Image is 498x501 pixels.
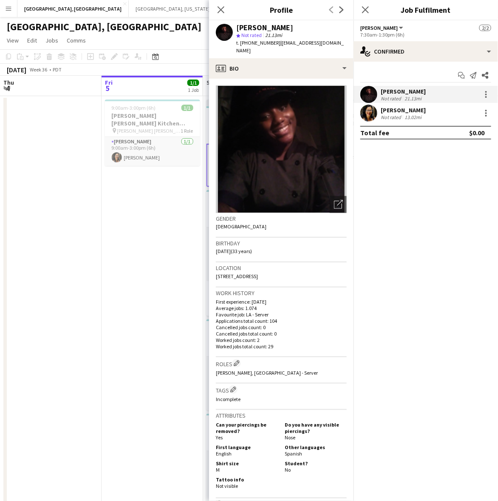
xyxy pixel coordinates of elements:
app-card-role: LA - Server4I1A9/121:45pm-11:30pm (9h45m)[PERSON_NAME][PERSON_NAME] [207,281,302,448]
p: Cancelled jobs total count: 0 [216,330,347,337]
span: 1 Role [181,128,193,134]
a: Edit [24,35,40,46]
app-job-card: 4:00pm-11:00pm (7h)3/3LA - [PERSON_NAME] Club - PM - [DATE] [PERSON_NAME] Club1 RoleLA - Server3/... [207,319,302,410]
span: 5 [104,83,113,93]
span: 21.13mi [263,32,284,38]
p: Applications total count: 104 [216,318,347,324]
button: [PERSON_NAME] [360,25,405,31]
a: View [3,35,22,46]
span: [STREET_ADDRESS] [216,273,258,279]
app-job-card: Updated7:30am-1:30pm (6h)2/2[PERSON_NAME] [PERSON_NAME] Kitchen [DATE] [PERSON_NAME] [PERSON_NAME... [207,100,302,187]
span: English [216,450,232,457]
img: Crew avatar or photo [216,85,347,213]
div: [PERSON_NAME] [381,88,426,95]
h3: LA - [PERSON_NAME] Club - PM - [DATE] [207,332,302,347]
span: Spanish [285,450,302,457]
div: Not rated [381,95,403,102]
app-card-role: LA - Server3/34:00pm-11:00pm (7h)![PERSON_NAME][PERSON_NAME]![PERSON_NAME] [207,357,302,410]
span: 1/1 [187,80,199,86]
span: Sat [207,79,216,86]
div: Not rated [381,114,403,120]
span: Not visible [216,483,238,489]
div: 13.02mi [403,114,423,120]
h3: Profile [209,4,354,15]
h5: First language [216,444,278,450]
p: Incomplete [216,396,347,402]
span: Nose [285,434,295,441]
div: PDT [53,66,62,73]
span: t. [PHONE_NUMBER] [236,40,280,46]
h3: Attributes [216,412,347,419]
div: Total fee [360,128,389,137]
div: 1 Job [188,87,199,93]
a: Comms [63,35,89,46]
div: Open photos pop-in [330,196,347,213]
p: First experience: [DATE] [216,299,347,305]
p: Favourite job: LA - Server [216,311,347,318]
span: [PERSON_NAME], [GEOGRAPHIC_DATA] - Server [216,370,318,376]
div: [DATE] [7,65,26,74]
app-job-card: 9:00am-3:00pm (6h)1/1[PERSON_NAME] [PERSON_NAME] Kitchen [DATE] [PERSON_NAME] [PERSON_NAME] Cater... [105,100,200,166]
span: Yes [216,434,223,441]
span: [DATE] (33 years) [216,248,252,254]
button: [GEOGRAPHIC_DATA], [GEOGRAPHIC_DATA] [17,0,129,17]
span: Edit [27,37,37,44]
app-card-role: LA - Bartender5A3/31:45pm-10:00pm (8h15m)[PERSON_NAME]ric st [PERSON_NAME][PERSON_NAME] [207,228,302,281]
span: 2/2 [479,25,491,31]
h3: Tags [216,385,347,394]
div: [PERSON_NAME] [236,24,293,31]
h5: Shirt size [216,460,278,467]
span: No [285,467,291,473]
span: M [216,467,220,473]
h5: Can your piercings be removed? [216,421,278,434]
p: Worked jobs total count: 29 [216,343,347,350]
span: 6 [205,83,216,93]
h5: Tattoo info [216,476,278,483]
span: 9:00am-3:00pm (6h) [112,105,156,111]
h3: Gender [216,215,347,222]
h5: Other languages [285,444,347,450]
div: 21.13mi [403,95,423,102]
div: $0.00 [469,128,484,137]
p: Worked jobs count: 2 [216,337,347,343]
h3: Work history [216,289,347,297]
div: [PERSON_NAME] [381,106,426,114]
span: Comms [67,37,86,44]
h3: [PERSON_NAME] [PERSON_NAME] Kitchen [DATE] [207,119,302,134]
span: Not rated [241,32,262,38]
div: Bio [209,58,354,79]
span: Fri [105,79,113,86]
h3: [PERSON_NAME] of LA - [DATE] [207,426,302,441]
h3: Birthday [216,239,347,247]
h3: Location [216,264,347,272]
span: [DEMOGRAPHIC_DATA] [216,223,266,230]
div: Updated [207,100,302,106]
span: Week 36 [28,66,49,73]
span: LA - Cook [360,25,398,31]
span: | [EMAIL_ADDRESS][DOMAIN_NAME] [236,40,344,54]
span: 4 [2,83,14,93]
h1: [GEOGRAPHIC_DATA], [GEOGRAPHIC_DATA] [7,20,201,33]
div: 7:30am-1:30pm (6h) [360,31,491,38]
span: View [7,37,19,44]
span: [PERSON_NAME] [PERSON_NAME] Catering [117,128,181,134]
app-card-role: [PERSON_NAME]2/27:30am-1:30pm (6h)[PERSON_NAME][PERSON_NAME] [207,144,302,187]
h5: Student? [285,460,347,467]
a: Jobs [42,35,62,46]
app-job-card: 1:45pm-11:30pm (9h45m)14/19[PERSON_NAME] [PERSON_NAME] Anaheim [DATE] Chance Theater4 RolesLA - B... [207,190,302,316]
h3: [PERSON_NAME] [PERSON_NAME] Kitchen [DATE] [105,112,200,127]
p: Cancelled jobs count: 0 [216,324,347,330]
span: Thu [3,79,14,86]
app-card-role: [PERSON_NAME]1/19:00am-3:00pm (6h)[PERSON_NAME] [105,137,200,166]
h3: Job Fulfilment [354,4,498,15]
span: 1/1 [181,105,193,111]
div: Confirmed [354,41,498,62]
h5: Do you have any visible piercings? [285,421,347,434]
p: Average jobs: 1.074 [216,305,347,311]
button: [GEOGRAPHIC_DATA], [US_STATE] [129,0,217,17]
h3: [PERSON_NAME] [PERSON_NAME] Anaheim [DATE] [207,202,302,218]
